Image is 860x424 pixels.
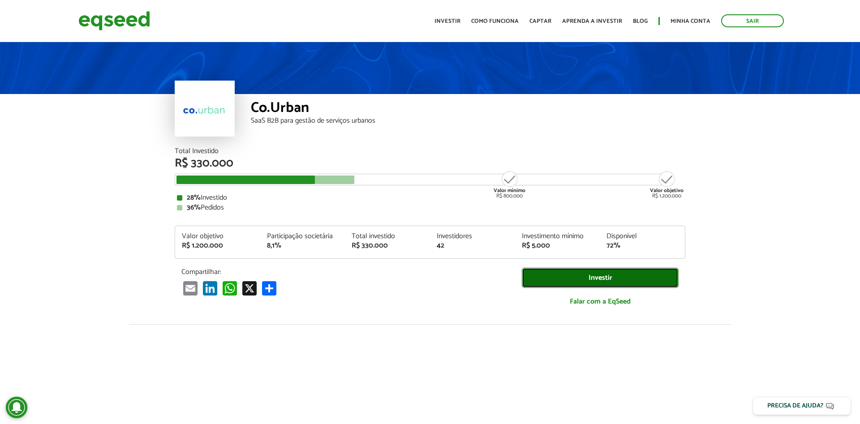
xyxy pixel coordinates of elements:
[175,148,685,155] div: Total Investido
[187,192,201,204] strong: 28%
[181,268,508,276] p: Compartilhar:
[437,242,508,249] div: 42
[221,281,239,296] a: WhatsApp
[267,242,339,249] div: 8,1%
[471,18,519,24] a: Como funciona
[493,170,526,199] div: R$ 800.000
[181,281,199,296] a: Email
[177,194,683,201] div: Investido
[182,242,254,249] div: R$ 1.200.000
[633,18,648,24] a: Blog
[671,18,710,24] a: Minha conta
[78,9,150,33] img: EqSeed
[241,281,258,296] a: X
[650,170,684,199] div: R$ 1.200.000
[201,281,219,296] a: LinkedIn
[352,242,423,249] div: R$ 330.000
[352,233,423,240] div: Total investido
[494,186,525,195] strong: Valor mínimo
[434,18,460,24] a: Investir
[187,201,201,214] strong: 36%
[251,101,685,117] div: Co.Urban
[522,242,593,249] div: R$ 5.000
[260,281,278,296] a: Compartilhar
[522,292,679,311] a: Falar com a EqSeed
[529,18,551,24] a: Captar
[721,14,784,27] a: Sair
[522,233,593,240] div: Investimento mínimo
[606,233,678,240] div: Disponível
[437,233,508,240] div: Investidores
[562,18,622,24] a: Aprenda a investir
[522,268,679,288] a: Investir
[175,158,685,169] div: R$ 330.000
[267,233,339,240] div: Participação societária
[177,204,683,211] div: Pedidos
[650,186,684,195] strong: Valor objetivo
[606,242,678,249] div: 72%
[182,233,254,240] div: Valor objetivo
[251,117,685,124] div: SaaS B2B para gestão de serviços urbanos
